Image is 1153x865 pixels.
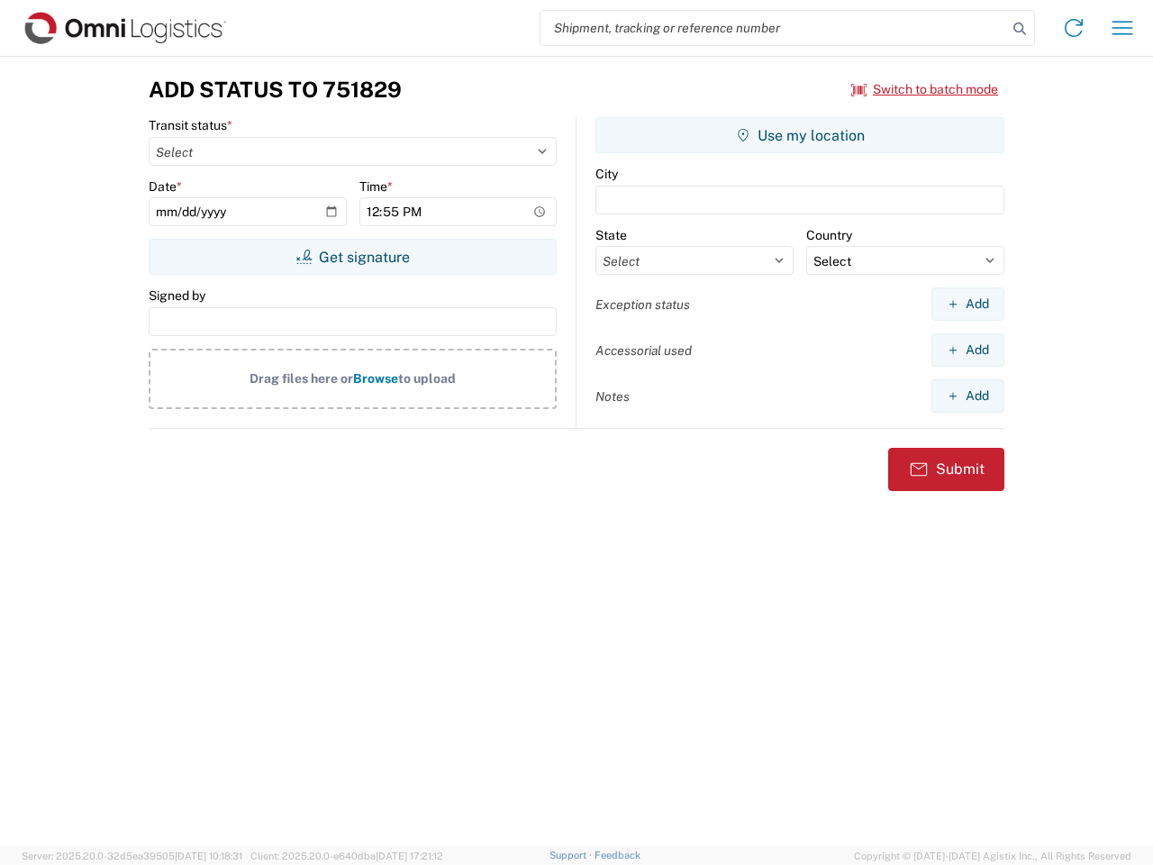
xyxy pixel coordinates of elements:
label: Signed by [149,287,205,304]
label: City [595,166,618,182]
span: Client: 2025.20.0-e640dba [250,851,443,861]
span: Copyright © [DATE]-[DATE] Agistix Inc., All Rights Reserved [854,848,1131,864]
button: Switch to batch mode [851,75,998,105]
a: Feedback [595,850,640,860]
button: Use my location [595,117,1004,153]
label: Accessorial used [595,342,692,359]
span: [DATE] 17:21:12 [376,851,443,861]
label: Time [359,178,393,195]
button: Add [931,333,1004,367]
span: to upload [398,371,456,386]
label: Country [806,227,852,243]
button: Submit [888,448,1004,491]
input: Shipment, tracking or reference number [540,11,1007,45]
label: Transit status [149,117,232,133]
label: Exception status [595,296,690,313]
label: State [595,227,627,243]
span: Drag files here or [250,371,353,386]
span: Browse [353,371,398,386]
span: Server: 2025.20.0-32d5ea39505 [22,851,242,861]
span: [DATE] 10:18:31 [175,851,242,861]
button: Add [931,379,1004,413]
label: Notes [595,388,630,405]
label: Date [149,178,182,195]
button: Get signature [149,239,557,275]
h3: Add Status to 751829 [149,77,402,103]
button: Add [931,287,1004,321]
a: Support [549,850,595,860]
